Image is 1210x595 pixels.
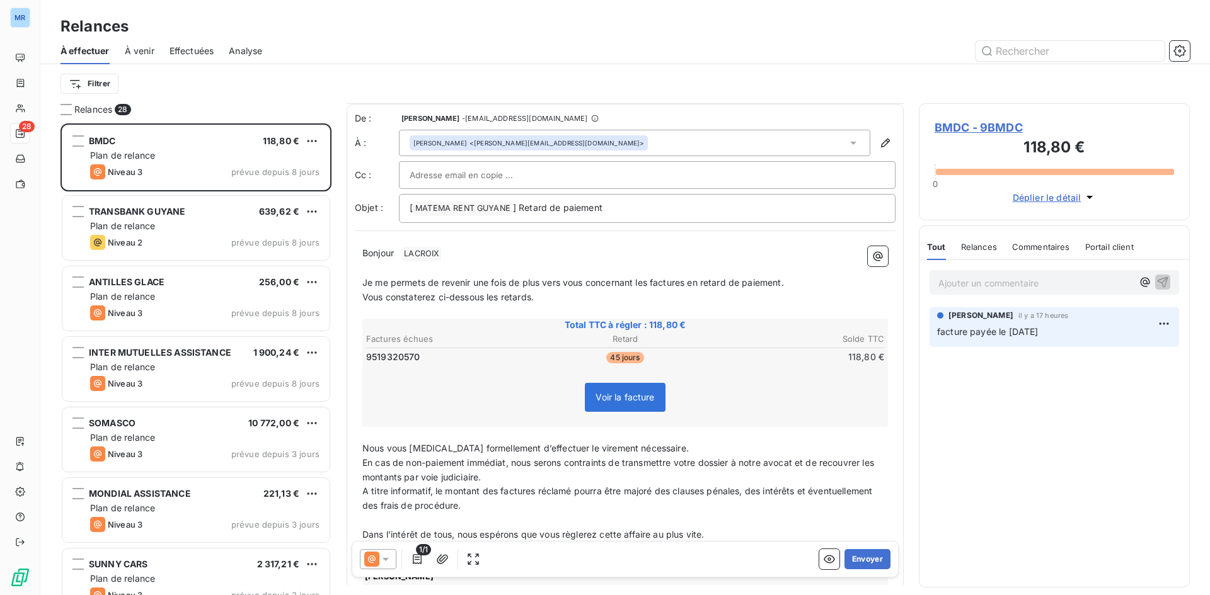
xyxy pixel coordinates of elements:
span: ANTILLES GLACE [89,276,164,287]
span: SUNNY CARS [89,558,148,569]
span: Voir la facture [596,392,654,402]
span: Relances [74,103,112,116]
span: A titre informatif, le montant des factures réclamé pourra être majoré des clauses pénales, des i... [362,485,875,511]
span: Niveau 2 [108,237,142,247]
span: 45 jours [606,352,643,363]
span: [PERSON_NAME] [948,310,1013,321]
span: Plan de relance [90,432,155,443]
span: À effectuer [60,45,110,57]
img: Logo LeanPay [10,567,30,587]
span: 28 [19,121,35,132]
button: Envoyer [844,549,890,569]
div: MR [10,8,30,28]
th: Retard [539,332,711,346]
span: [PERSON_NAME] [401,115,459,122]
span: Niveau 3 [108,519,142,530]
span: Relances [961,242,997,252]
span: Niveau 3 [108,308,142,318]
span: prévue depuis 3 jours [231,449,320,459]
td: 118,80 € [713,350,885,364]
span: 256,00 € [259,276,299,287]
span: Total TTC à régler : 118,80 € [364,319,886,331]
th: Factures échues [366,332,538,346]
button: Filtrer [60,74,118,94]
span: 118,80 € [263,135,299,146]
span: Tout [927,242,946,252]
label: Cc : [355,169,399,181]
span: il y a 17 heures [1018,312,1068,319]
span: 221,13 € [263,488,299,499]
span: Nous vous [MEDICAL_DATA] formellement d’effectuer le virement nécessaire. [362,443,689,453]
span: Niveau 3 [108,167,142,177]
span: MONDIAL ASSISTANCE [89,488,191,499]
h3: 118,80 € [935,136,1174,161]
button: Déplier le détail [1009,190,1100,205]
span: facture payée le [DATE] [937,326,1038,337]
span: Niveau 3 [108,378,142,388]
span: À venir [125,45,154,57]
span: Commentaires [1012,242,1070,252]
span: Plan de relance [90,291,155,302]
span: SOMASCO [89,417,135,428]
span: 28 [115,104,130,115]
span: 2 317,21 € [257,558,300,569]
span: Plan de relance [90,361,155,372]
span: MATEMA RENT GUYANE [413,201,512,216]
a: 28 [10,123,30,144]
span: prévue depuis 8 jours [231,237,320,247]
div: <[PERSON_NAME][EMAIL_ADDRESS][DOMAIN_NAME]> [413,139,644,147]
div: grid [60,123,331,595]
span: Portail client [1085,242,1134,252]
th: Solde TTC [713,332,885,346]
span: Plan de relance [90,573,155,584]
span: ] Retard de paiement [513,202,602,213]
span: [ [410,202,413,213]
span: Je me permets de revenir une fois de plus vers vous concernant les factures en retard de paiement. [362,277,784,288]
span: prévue depuis 8 jours [231,167,320,177]
span: prévue depuis 8 jours [231,308,320,318]
span: 9519320570 [366,351,420,363]
h3: Relances [60,15,129,38]
span: BMDC - 9BMDC [935,119,1174,136]
span: Déplier le détail [1013,191,1081,204]
span: 0 [933,179,938,189]
span: Analyse [229,45,262,57]
span: De : [355,112,399,125]
span: LACROIX [402,247,441,261]
input: Adresse email en copie ... [410,166,545,184]
span: Plan de relance [90,502,155,513]
span: 1/1 [416,544,431,555]
span: Objet : [355,202,383,213]
span: Effectuées [170,45,214,57]
span: 10 772,00 € [248,417,299,428]
span: 1 900,24 € [253,347,300,358]
span: [PERSON_NAME] [413,139,467,147]
span: INTER MUTUELLES ASSISTANCE [89,347,231,358]
span: BMDC [89,135,116,146]
span: Plan de relance [90,220,155,231]
span: - [EMAIL_ADDRESS][DOMAIN_NAME] [462,115,587,122]
span: Bonjour [362,247,394,258]
span: Niveau 3 [108,449,142,459]
label: À : [355,137,399,149]
span: 639,62 € [259,206,299,217]
span: Plan de relance [90,150,155,161]
input: Rechercher [976,41,1165,61]
span: prévue depuis 3 jours [231,519,320,530]
span: Dans l’intérêt de tous, nous espérons que vous règlerez cette affaire au plus vite. [362,529,704,540]
span: Vous constaterez ci-dessous les retards. [362,292,534,302]
span: En cas de non-paiement immédiat, nous serons contraints de transmettre votre dossier à notre avoc... [362,457,877,482]
span: prévue depuis 8 jours [231,378,320,388]
span: TRANSBANK GUYANE [89,206,185,217]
